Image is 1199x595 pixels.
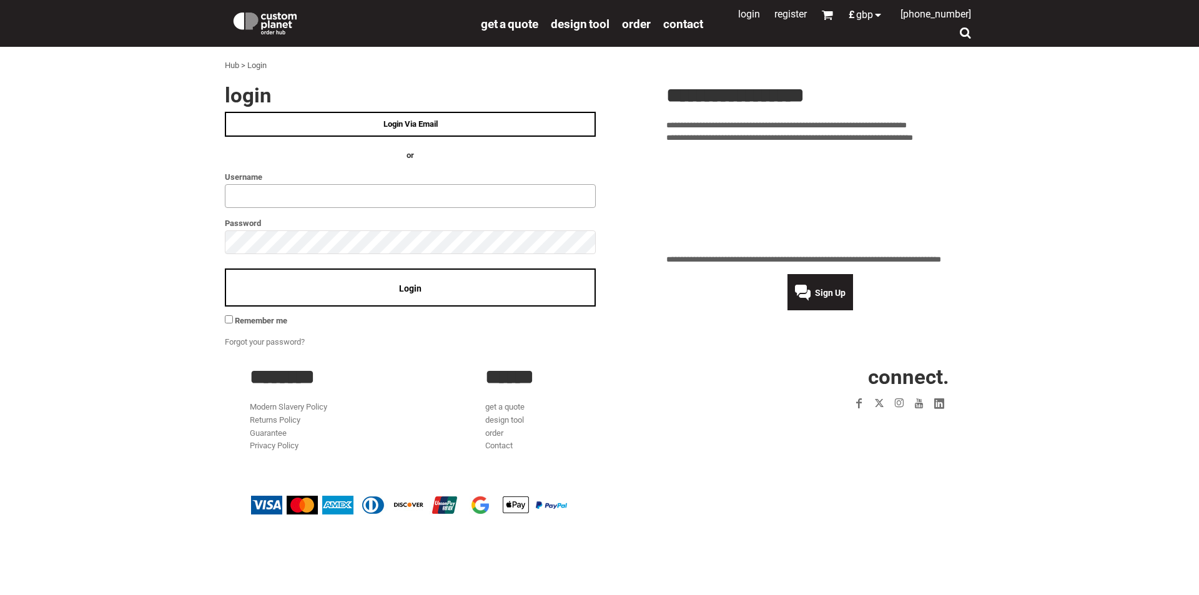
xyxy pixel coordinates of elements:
input: Remember me [225,315,233,323]
label: Password [225,216,596,230]
span: design tool [551,17,609,31]
iframe: Customer reviews powered by Trustpilot [666,152,974,246]
img: Diners Club [358,496,389,514]
a: get a quote [481,16,538,31]
span: Sign Up [815,288,846,298]
span: GBP [856,10,873,20]
img: Discover [393,496,425,514]
span: Login [399,283,422,293]
a: order [622,16,651,31]
span: order [622,17,651,31]
a: design tool [485,415,524,425]
a: Forgot your password? [225,337,305,347]
a: Returns Policy [250,415,300,425]
a: Login [738,8,760,20]
img: China UnionPay [429,496,460,514]
span: £ [849,10,856,20]
a: Hub [225,61,239,70]
a: design tool [551,16,609,31]
a: Modern Slavery Policy [250,402,327,411]
img: American Express [322,496,353,514]
iframe: Customer reviews powered by Trustpilot [777,421,949,436]
a: Guarantee [250,428,287,438]
span: Remember me [235,316,287,325]
a: Contact [663,16,703,31]
div: > [241,59,245,72]
span: Login Via Email [383,119,438,129]
a: Contact [485,441,513,450]
h2: Login [225,85,596,106]
img: Custom Planet [231,9,299,34]
a: order [485,428,503,438]
a: Privacy Policy [250,441,299,450]
h4: OR [225,149,596,162]
img: Mastercard [287,496,318,514]
span: get a quote [481,17,538,31]
div: Login [247,59,267,72]
img: PayPal [536,501,567,509]
a: Login Via Email [225,112,596,137]
a: Register [774,8,807,20]
span: [PHONE_NUMBER] [900,8,971,20]
label: Username [225,170,596,184]
a: Custom Planet [225,3,475,41]
img: Google Pay [465,496,496,514]
h2: CONNECT. [721,366,949,387]
img: Apple Pay [500,496,531,514]
span: Contact [663,17,703,31]
a: get a quote [485,402,525,411]
img: Visa [251,496,282,514]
